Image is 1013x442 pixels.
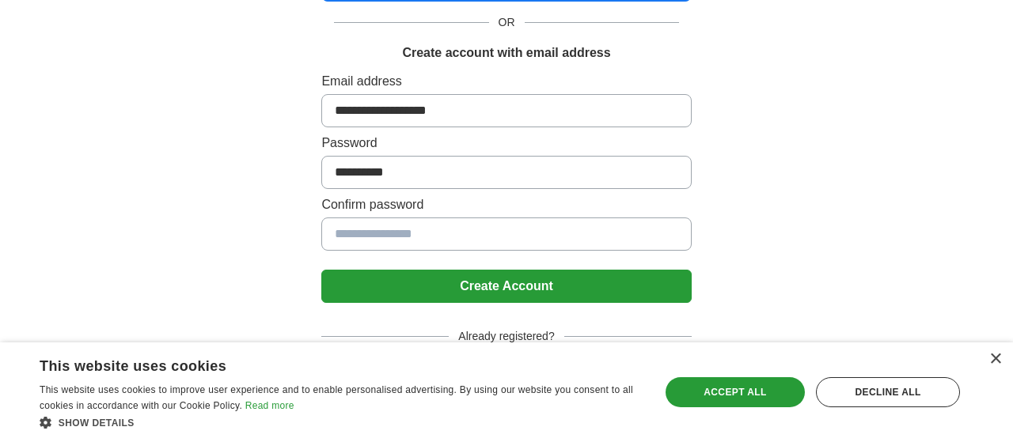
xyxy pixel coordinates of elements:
div: Decline all [816,377,960,407]
label: Email address [321,72,691,91]
label: Password [321,134,691,153]
span: This website uses cookies to improve user experience and to enable personalised advertising. By u... [40,384,633,411]
span: OR [489,14,525,31]
span: Already registered? [449,328,563,345]
a: Read more, opens a new window [245,400,294,411]
label: Confirm password [321,195,691,214]
button: Create Account [321,270,691,303]
div: This website uses cookies [40,352,602,376]
div: Accept all [666,377,805,407]
div: Close [989,353,1001,365]
div: Show details [40,414,642,430]
h1: Create account with email address [402,43,610,62]
span: Show details [59,417,135,429]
